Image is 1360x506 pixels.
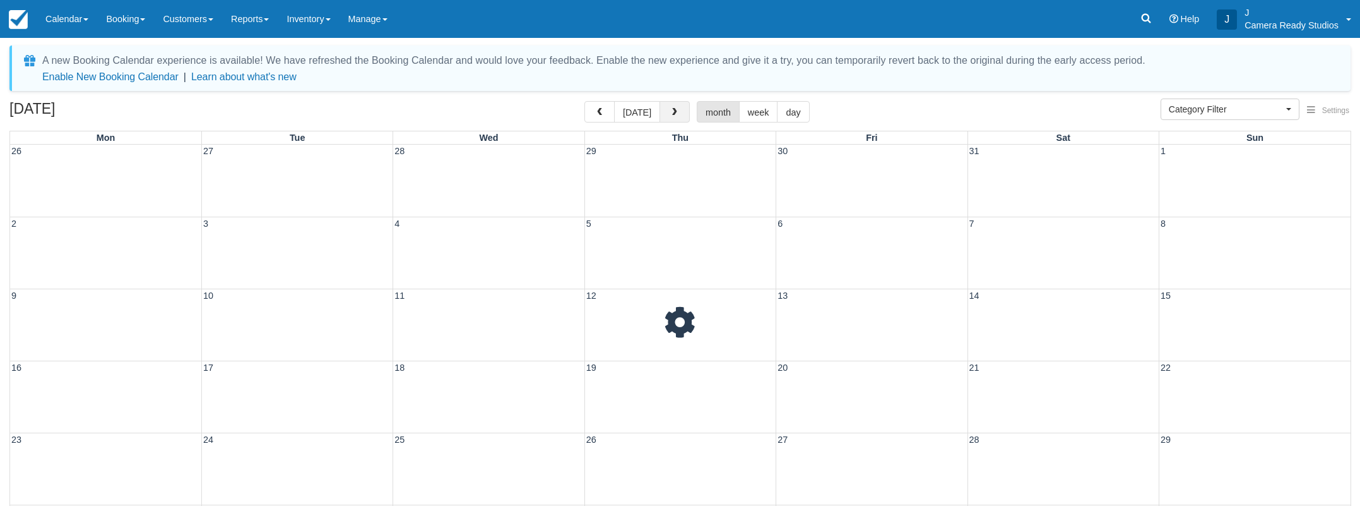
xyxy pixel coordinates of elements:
span: 29 [585,146,598,156]
button: [DATE] [614,101,660,123]
button: Settings [1299,102,1357,120]
span: 6 [776,219,784,229]
span: 19 [585,363,598,373]
span: 8 [1159,219,1167,229]
span: 29 [1159,435,1172,445]
span: 20 [776,363,789,373]
p: Camera Ready Studios [1245,19,1339,32]
span: 25 [393,435,406,445]
p: J [1245,6,1339,19]
span: 26 [10,146,23,156]
h2: [DATE] [9,101,169,124]
span: Thu [672,133,689,143]
div: A new Booking Calendar experience is available! We have refreshed the Booking Calendar and would ... [42,53,1145,68]
span: 4 [393,219,401,229]
span: 15 [1159,291,1172,301]
span: 11 [393,291,406,301]
span: 2 [10,219,18,229]
span: 13 [776,291,789,301]
span: 31 [968,146,981,156]
span: Fri [866,133,877,143]
span: 10 [202,291,215,301]
span: Mon [97,133,115,143]
span: Settings [1322,106,1349,115]
span: Tue [290,133,305,143]
span: 26 [585,435,598,445]
span: 27 [202,146,215,156]
span: Category Filter [1169,103,1283,116]
span: 28 [393,146,406,156]
i: Help [1169,15,1178,23]
span: 3 [202,219,210,229]
button: Enable New Booking Calendar [42,71,179,83]
span: 18 [393,363,406,373]
span: 30 [776,146,789,156]
button: week [739,101,778,123]
span: 21 [968,363,981,373]
button: day [777,101,809,123]
button: Category Filter [1161,99,1299,120]
span: 9 [10,291,18,301]
a: Learn about what's new [191,71,297,82]
span: 7 [968,219,976,229]
button: month [697,101,740,123]
span: Sun [1246,133,1263,143]
span: 5 [585,219,593,229]
span: Wed [479,133,498,143]
span: 27 [776,435,789,445]
span: 14 [968,291,981,301]
span: 12 [585,291,598,301]
span: 28 [968,435,981,445]
div: J [1217,9,1237,30]
span: 17 [202,363,215,373]
span: Help [1181,14,1200,24]
span: Sat [1056,133,1070,143]
span: 23 [10,435,23,445]
span: | [184,71,186,82]
span: 16 [10,363,23,373]
span: 1 [1159,146,1167,156]
img: checkfront-main-nav-mini-logo.png [9,10,28,29]
span: 24 [202,435,215,445]
span: 22 [1159,363,1172,373]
